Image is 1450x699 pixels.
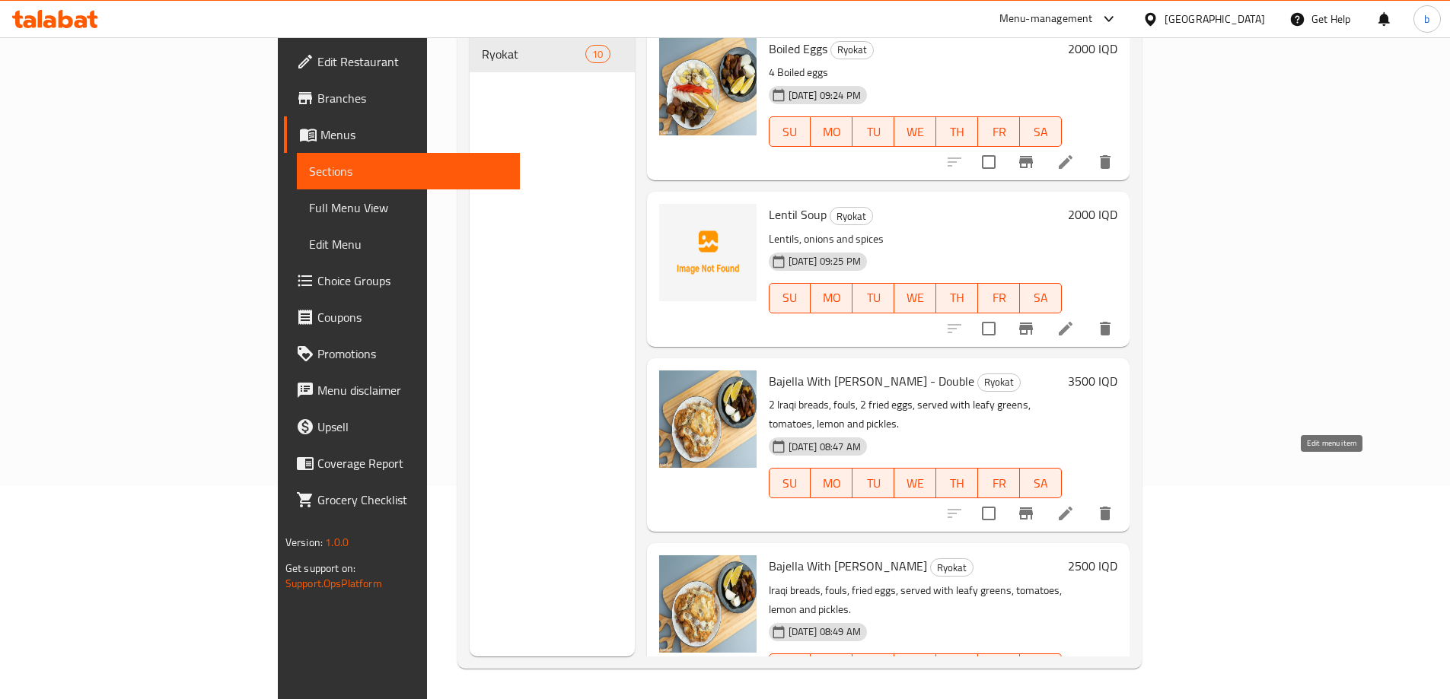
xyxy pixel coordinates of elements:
[1008,495,1044,532] button: Branch-specific-item
[817,121,846,143] span: MO
[317,308,508,326] span: Coupons
[659,38,757,135] img: Boiled Eggs
[852,653,894,684] button: TU
[284,299,520,335] a: Coupons
[830,207,873,225] div: Ryokat
[317,52,508,71] span: Edit Restaurant
[817,287,846,309] span: MO
[936,653,978,684] button: TH
[936,468,978,498] button: TH
[852,283,894,313] button: TU
[1068,38,1117,59] h6: 2000 IQD
[1026,287,1056,309] span: SA
[317,454,508,472] span: Coverage Report
[297,189,520,226] a: Full Menu View
[978,653,1020,684] button: FR
[470,30,635,78] nav: Menu sections
[769,63,1063,82] p: 4 Boiled eggs
[900,287,930,309] span: WE
[309,162,508,180] span: Sections
[776,287,805,309] span: SU
[285,573,382,593] a: Support.OpsPlatform
[1008,310,1044,347] button: Branch-specific-item
[811,653,852,684] button: MO
[852,116,894,147] button: TU
[769,283,811,313] button: SU
[978,283,1020,313] button: FR
[894,283,936,313] button: WE
[942,287,972,309] span: TH
[1068,204,1117,225] h6: 2000 IQD
[894,468,936,498] button: WE
[1056,153,1075,171] a: Edit menu item
[1020,283,1062,313] button: SA
[659,370,757,468] img: Bajella With Baladi Ghee - Double
[285,532,323,552] span: Version:
[859,472,888,494] span: TU
[297,226,520,262] a: Edit Menu
[317,418,508,436] span: Upsell
[1165,11,1265,27] div: [GEOGRAPHIC_DATA]
[769,554,927,577] span: Bajella With [PERSON_NAME]
[769,116,811,147] button: SU
[284,116,520,153] a: Menus
[317,89,508,107] span: Branches
[817,472,846,494] span: MO
[769,396,1063,434] p: 2 Iraqi breads, fouls, 2 fried eggs, served with leafy greens, tomatoes, lemon and pickles.
[978,116,1020,147] button: FR
[1087,144,1123,180] button: delete
[811,468,852,498] button: MO
[317,491,508,509] span: Grocery Checklist
[930,558,974,577] div: Ryokat
[317,345,508,363] span: Promotions
[978,373,1020,391] span: Ryokat
[284,372,520,408] a: Menu disclaimer
[776,472,805,494] span: SU
[984,121,1014,143] span: FR
[284,481,520,518] a: Grocery Checklist
[769,468,811,498] button: SU
[1020,468,1062,498] button: SA
[1424,11,1429,27] span: b
[931,559,973,577] span: Ryokat
[894,653,936,684] button: WE
[769,37,827,60] span: Boiled Eggs
[894,116,936,147] button: WE
[811,283,852,313] button: MO
[1020,653,1062,684] button: SA
[1026,472,1056,494] span: SA
[309,199,508,217] span: Full Menu View
[769,653,811,684] button: SU
[782,88,867,103] span: [DATE] 09:24 PM
[999,10,1093,28] div: Menu-management
[973,313,1005,345] span: Select to update
[977,373,1021,392] div: Ryokat
[284,262,520,299] a: Choice Groups
[936,116,978,147] button: TH
[782,440,867,454] span: [DATE] 08:47 AM
[831,41,873,59] span: Ryokat
[1020,116,1062,147] button: SA
[320,126,508,144] span: Menus
[586,47,609,62] span: 10
[285,558,355,578] span: Get support on:
[852,468,894,498] button: TU
[769,230,1063,249] p: Lentils, onions and spices
[1056,319,1075,338] a: Edit menu item
[811,116,852,147] button: MO
[284,43,520,80] a: Edit Restaurant
[942,472,972,494] span: TH
[769,203,827,226] span: Lentil Soup
[1068,555,1117,577] h6: 2500 IQD
[1026,121,1056,143] span: SA
[1087,310,1123,347] button: delete
[830,41,874,59] div: Ryokat
[942,121,972,143] span: TH
[284,335,520,372] a: Promotions
[659,555,757,653] img: Bajella With Baladi Ghee
[984,472,1014,494] span: FR
[776,121,805,143] span: SU
[830,208,872,225] span: Ryokat
[309,235,508,253] span: Edit Menu
[782,254,867,268] span: [DATE] 09:25 PM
